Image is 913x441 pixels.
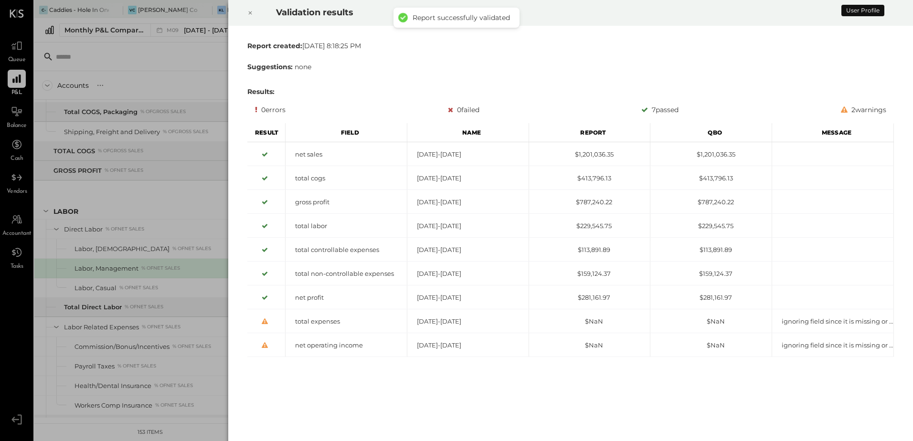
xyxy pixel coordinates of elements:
[247,87,275,96] b: Results:
[650,198,772,207] div: $787,240.22
[286,293,407,302] div: net profit
[772,123,894,142] div: Message
[641,104,679,115] div: 7 passed
[529,341,650,350] div: $NaN
[529,221,650,231] div: $229,545.75
[247,42,302,50] b: Report created:
[286,221,407,231] div: total labor
[650,293,772,302] div: $281,161.97
[276,0,786,24] h2: Validation results
[407,245,529,254] div: [DATE]-[DATE]
[650,341,772,350] div: $NaN
[295,63,311,71] span: none
[529,317,650,326] div: $NaN
[247,123,286,142] div: Result
[407,317,529,326] div: [DATE]-[DATE]
[407,221,529,231] div: [DATE]-[DATE]
[413,13,510,22] div: Report successfully validated
[247,63,293,71] b: Suggestions:
[772,341,893,350] div: ignoring field since it is missing or hidden from report
[286,150,407,159] div: net sales
[407,198,529,207] div: [DATE]-[DATE]
[286,245,407,254] div: total controllable expenses
[529,150,650,159] div: $1,201,036.35
[448,104,479,115] div: 0 failed
[407,341,529,350] div: [DATE]-[DATE]
[650,123,772,142] div: Qbo
[650,317,772,326] div: $NaN
[407,150,529,159] div: [DATE]-[DATE]
[529,123,651,142] div: Report
[286,341,407,350] div: net operating income
[650,245,772,254] div: $113,891.89
[650,174,772,183] div: $413,796.13
[286,317,407,326] div: total expenses
[407,293,529,302] div: [DATE]-[DATE]
[772,317,893,326] div: ignoring field since it is missing or hidden from report
[650,269,772,278] div: $159,124.37
[529,174,650,183] div: $413,796.13
[407,174,529,183] div: [DATE]-[DATE]
[650,150,772,159] div: $1,201,036.35
[529,269,650,278] div: $159,124.37
[286,174,407,183] div: total cogs
[529,293,650,302] div: $281,161.97
[407,123,529,142] div: Name
[247,41,894,51] div: [DATE] 8:18:25 PM
[650,221,772,231] div: $229,545.75
[255,104,286,115] div: 0 errors
[529,245,650,254] div: $113,891.89
[407,269,529,278] div: [DATE]-[DATE]
[286,198,407,207] div: gross profit
[841,104,886,115] div: 2 warnings
[286,269,407,278] div: total non-controllable expenses
[286,123,407,142] div: Field
[529,198,650,207] div: $787,240.22
[841,5,884,16] div: User Profile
